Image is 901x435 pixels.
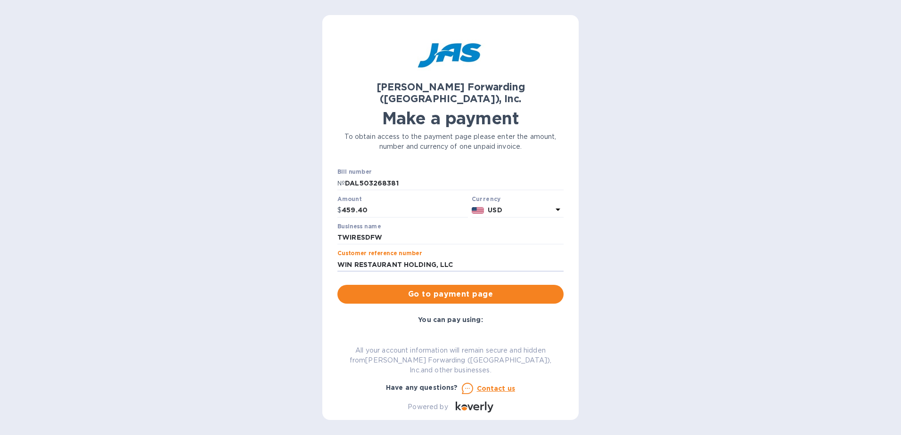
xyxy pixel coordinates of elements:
[342,203,468,217] input: 0.00
[337,224,381,229] label: Business name
[337,251,422,257] label: Customer reference number
[477,385,516,392] u: Contact us
[377,81,525,105] b: [PERSON_NAME] Forwarding ([GEOGRAPHIC_DATA]), Inc.
[345,289,556,300] span: Go to payment page
[488,206,502,214] b: USD
[337,346,564,375] p: All your account information will remain secure and hidden from [PERSON_NAME] Forwarding ([GEOGRA...
[472,195,501,202] b: Currency
[386,384,458,391] b: Have any questions?
[337,132,564,152] p: To obtain access to the payment page please enter the amount, number and currency of one unpaid i...
[337,196,361,202] label: Amount
[345,176,564,190] input: Enter bill number
[337,258,564,272] input: Enter customer reference number
[337,285,564,304] button: Go to payment page
[408,402,448,412] p: Powered by
[337,108,564,128] h1: Make a payment
[472,207,484,214] img: USD
[418,316,483,323] b: You can pay using:
[337,178,345,188] p: №
[337,205,342,215] p: $
[337,231,564,245] input: Enter business name
[337,169,371,175] label: Bill number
